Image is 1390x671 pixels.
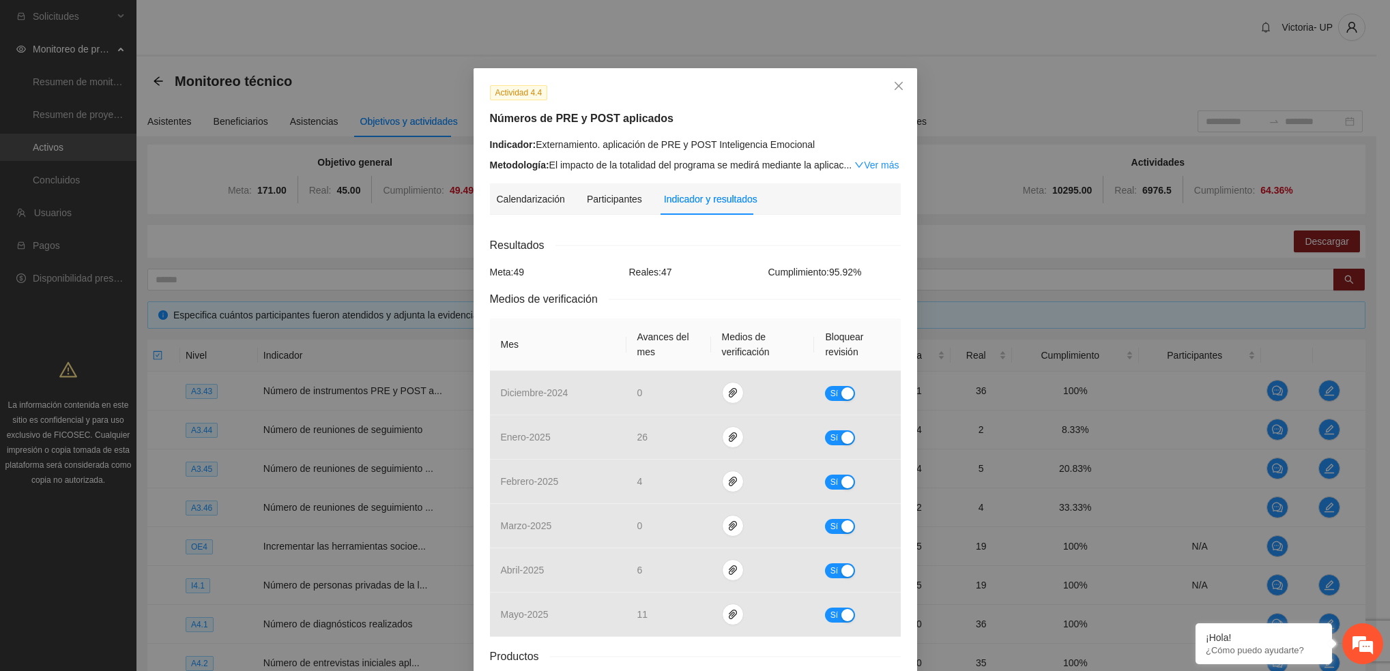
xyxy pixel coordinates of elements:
span: paper-clip [723,565,743,576]
span: enero - 2025 [501,432,551,443]
p: ¿Cómo puedo ayudarte? [1206,645,1322,655]
h5: Números de PRE y POST aplicados [490,110,901,127]
button: paper-clip [722,515,744,537]
span: Reales: 47 [629,267,672,278]
span: Sí [830,386,838,401]
span: paper-clip [723,387,743,398]
span: Productos [490,648,550,665]
span: mayo - 2025 [501,609,549,620]
span: Sí [830,519,838,534]
span: 11 [637,609,648,620]
span: paper-clip [723,609,743,620]
div: El impacto de la totalidad del programa se medirá mediante la aplicac [490,158,901,173]
th: Bloquear revisión [814,318,900,371]
button: paper-clip [722,382,744,404]
span: Sí [830,475,838,490]
th: Mes [490,318,626,371]
span: marzo - 2025 [501,520,552,531]
th: Medios de verificación [711,318,815,371]
th: Avances del mes [626,318,711,371]
span: ... [844,160,852,170]
button: paper-clip [722,603,744,625]
span: paper-clip [723,520,743,531]
span: paper-clip [723,432,743,443]
span: Sí [830,430,838,445]
span: paper-clip [723,476,743,487]
button: paper-clip [722,559,744,581]
strong: Metodología: [490,160,549,170]
div: Externamiento. aplicación de PRE y POST Inteligencia Emocional [490,137,901,152]
span: abril - 2025 [501,565,545,576]
span: 26 [637,432,648,443]
span: close [893,80,904,91]
span: 6 [637,565,643,576]
strong: Indicador: [490,139,536,150]
span: diciembre - 2024 [501,387,568,398]
div: Participantes [587,192,642,207]
button: paper-clip [722,426,744,448]
span: Medios de verificación [490,290,609,308]
span: 0 [637,387,643,398]
div: ¡Hola! [1206,632,1322,643]
span: Actividad 4.4 [490,85,548,100]
button: Close [880,68,917,105]
span: Sí [830,608,838,623]
span: down [854,160,864,170]
div: Meta: 49 [487,265,626,280]
button: paper-clip [722,471,744,492]
div: Indicador y resultados [664,192,757,207]
span: 4 [637,476,643,487]
a: Expand [854,160,899,170]
div: Cumplimiento: 95.92 % [765,265,904,280]
div: Calendarización [497,192,565,207]
span: 0 [637,520,643,531]
span: febrero - 2025 [501,476,559,487]
span: Sí [830,563,838,578]
span: Resultados [490,237,555,254]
